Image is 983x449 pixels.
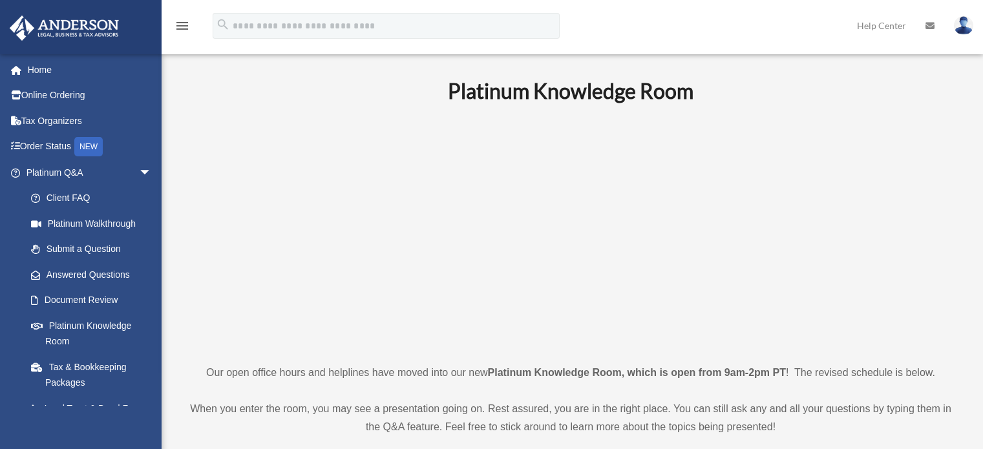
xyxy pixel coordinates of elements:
[488,367,786,378] strong: Platinum Knowledge Room, which is open from 9am-2pm PT
[174,18,190,34] i: menu
[18,354,171,395] a: Tax & Bookkeeping Packages
[954,16,973,35] img: User Pic
[9,57,171,83] a: Home
[174,23,190,34] a: menu
[184,400,957,436] p: When you enter the room, you may see a presentation going on. Rest assured, you are in the right ...
[18,395,171,421] a: Land Trust & Deed Forum
[18,211,171,236] a: Platinum Walkthrough
[9,134,171,160] a: Order StatusNEW
[18,185,171,211] a: Client FAQ
[9,108,171,134] a: Tax Organizers
[9,83,171,109] a: Online Ordering
[18,236,171,262] a: Submit a Question
[139,160,165,186] span: arrow_drop_down
[9,160,171,185] a: Platinum Q&Aarrow_drop_down
[377,121,765,340] iframe: 231110_Toby_KnowledgeRoom
[18,287,171,313] a: Document Review
[74,137,103,156] div: NEW
[448,78,693,103] b: Platinum Knowledge Room
[6,16,123,41] img: Anderson Advisors Platinum Portal
[18,313,165,354] a: Platinum Knowledge Room
[216,17,230,32] i: search
[18,262,171,287] a: Answered Questions
[184,364,957,382] p: Our open office hours and helplines have moved into our new ! The revised schedule is below.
